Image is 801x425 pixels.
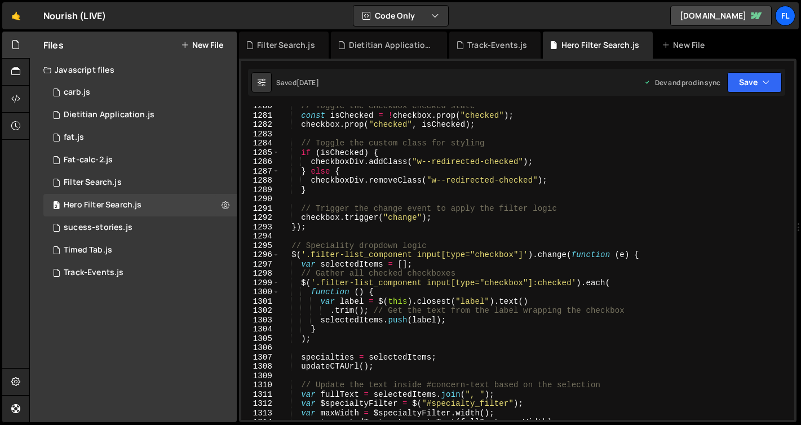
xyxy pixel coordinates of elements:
button: Code Only [353,6,448,26]
div: 1282 [241,120,280,130]
a: Fl [775,6,795,26]
div: 1308 [241,362,280,371]
div: 1280 [241,101,280,111]
div: sucess-stories.js [64,223,132,233]
div: 1306 [241,343,280,353]
div: Dietitian Application.js [64,110,154,120]
div: fat.js [64,132,84,143]
div: 1297 [241,260,280,269]
div: 1281 [241,111,280,121]
div: 7002/15615.js [43,126,237,149]
div: 1285 [241,148,280,158]
div: 1291 [241,204,280,214]
div: 1287 [241,167,280,176]
div: 1304 [241,325,280,334]
span: 2 [53,202,60,211]
div: 1310 [241,380,280,390]
button: Save [727,72,782,92]
div: 1296 [241,250,280,260]
div: 7002/45930.js [43,104,237,126]
div: 7002/44314.js [43,194,237,216]
div: Track-Events.js [64,268,123,278]
div: New File [662,39,709,51]
div: 1283 [241,130,280,139]
div: 1286 [241,157,280,167]
div: 7002/24097.js [43,216,237,239]
div: 1289 [241,185,280,195]
div: 1295 [241,241,280,251]
div: 1303 [241,316,280,325]
div: Javascript files [30,59,237,81]
div: 1302 [241,306,280,316]
div: 1299 [241,278,280,288]
div: 1290 [241,194,280,204]
div: 1284 [241,139,280,148]
div: 1309 [241,371,280,381]
div: Dev and prod in sync [644,78,720,87]
div: 1298 [241,269,280,278]
div: 1312 [241,399,280,409]
div: 7002/36051.js [43,262,237,284]
div: 1301 [241,297,280,307]
button: New File [181,41,223,50]
div: Filter Search.js [257,39,315,51]
div: Fat-calc-2.js [64,155,113,165]
div: Filter Search.js [64,178,122,188]
div: 1288 [241,176,280,185]
div: 1300 [241,287,280,297]
div: 7002/15634.js [43,149,237,171]
div: carb.js [64,87,90,98]
div: 7002/25847.js [43,239,237,262]
div: [DATE] [296,78,319,87]
div: 1307 [241,353,280,362]
div: 7002/15633.js [43,81,237,104]
div: Track-Events.js [467,39,527,51]
div: Timed Tab.js [64,245,112,255]
div: 1294 [241,232,280,241]
div: Hero Filter Search.js [64,200,141,210]
div: 1311 [241,390,280,400]
div: Nourish (LIVE) [43,9,106,23]
div: Saved [276,78,319,87]
div: 1293 [241,223,280,232]
a: 🤙 [2,2,30,29]
div: Dietitian Application.js [349,39,433,51]
div: 1305 [241,334,280,344]
div: Hero Filter Search.js [561,39,639,51]
div: 1292 [241,213,280,223]
div: 1313 [241,409,280,418]
h2: Files [43,39,64,51]
div: 7002/13525.js [43,171,237,194]
a: [DOMAIN_NAME] [670,6,772,26]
